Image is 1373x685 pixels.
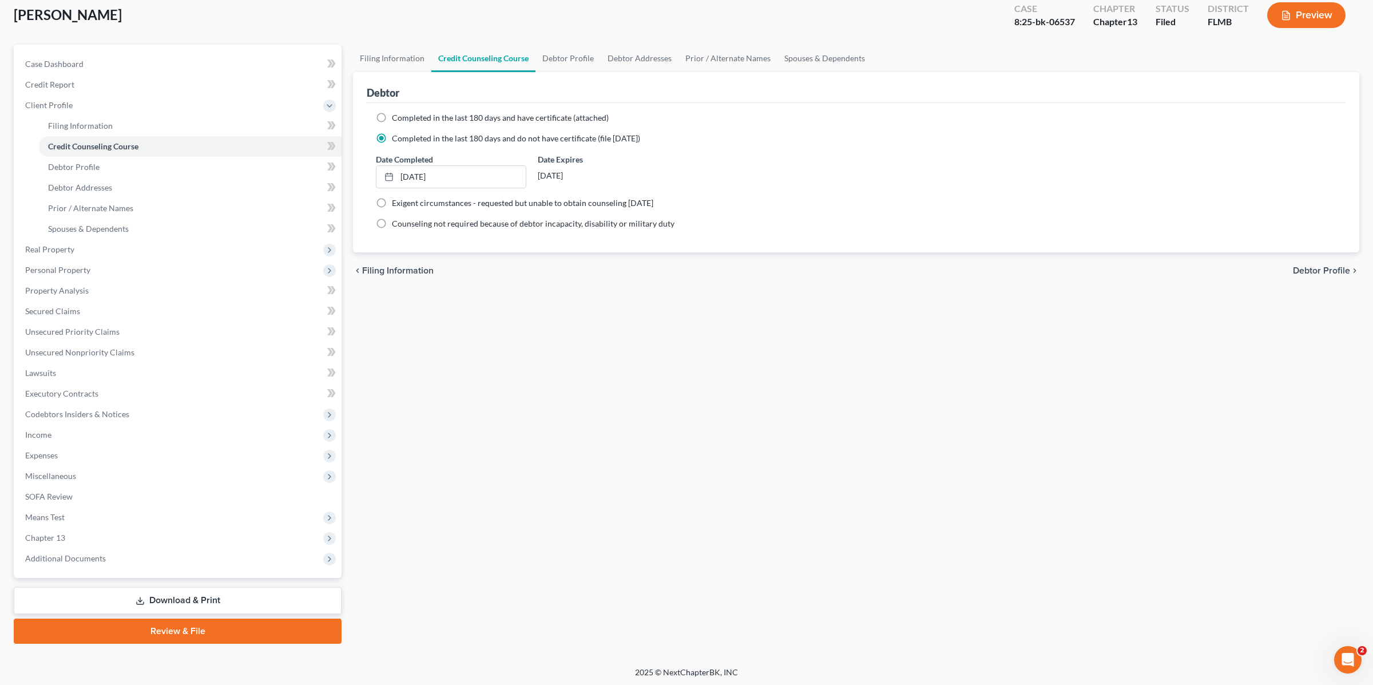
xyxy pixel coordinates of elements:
[25,368,56,378] span: Lawsuits
[25,327,120,336] span: Unsecured Priority Claims
[353,45,431,72] a: Filing Information
[25,430,51,439] span: Income
[48,162,100,172] span: Debtor Profile
[1334,646,1362,674] iframe: Intercom live chat
[362,266,434,275] span: Filing Information
[16,342,342,363] a: Unsecured Nonpriority Claims
[25,100,73,110] span: Client Profile
[16,280,342,301] a: Property Analysis
[25,306,80,316] span: Secured Claims
[1208,2,1249,15] div: District
[392,113,609,122] span: Completed in the last 180 days and have certificate (attached)
[25,409,129,419] span: Codebtors Insiders & Notices
[353,266,434,275] button: chevron_left Filing Information
[1350,266,1359,275] i: chevron_right
[48,183,112,192] span: Debtor Addresses
[39,116,342,136] a: Filing Information
[16,486,342,507] a: SOFA Review
[16,54,342,74] a: Case Dashboard
[1127,16,1137,27] span: 13
[367,86,399,100] div: Debtor
[25,59,84,69] span: Case Dashboard
[16,74,342,95] a: Credit Report
[16,383,342,404] a: Executory Contracts
[1208,15,1249,29] div: FLMB
[376,166,526,188] a: [DATE]
[25,347,134,357] span: Unsecured Nonpriority Claims
[25,450,58,460] span: Expenses
[1093,2,1137,15] div: Chapter
[1156,15,1189,29] div: Filed
[48,224,129,233] span: Spouses & Dependents
[25,553,106,563] span: Additional Documents
[1293,266,1350,275] span: Debtor Profile
[678,45,777,72] a: Prior / Alternate Names
[25,533,65,543] span: Chapter 13
[48,121,113,130] span: Filing Information
[16,301,342,322] a: Secured Claims
[538,165,688,186] div: [DATE]
[392,133,640,143] span: Completed in the last 180 days and do not have certificate (file [DATE])
[538,153,688,165] label: Date Expires
[1358,646,1367,655] span: 2
[39,136,342,157] a: Credit Counseling Course
[25,265,90,275] span: Personal Property
[25,471,76,481] span: Miscellaneous
[1014,2,1075,15] div: Case
[39,219,342,239] a: Spouses & Dependents
[25,80,74,89] span: Credit Report
[16,322,342,342] a: Unsecured Priority Claims
[1093,15,1137,29] div: Chapter
[16,363,342,383] a: Lawsuits
[353,266,362,275] i: chevron_left
[1014,15,1075,29] div: 8:25-bk-06537
[1267,2,1346,28] button: Preview
[1156,2,1189,15] div: Status
[25,512,65,522] span: Means Test
[376,153,433,165] label: Date Completed
[535,45,601,72] a: Debtor Profile
[1293,266,1359,275] button: Debtor Profile chevron_right
[14,6,122,23] span: [PERSON_NAME]
[601,45,678,72] a: Debtor Addresses
[25,244,74,254] span: Real Property
[48,141,138,151] span: Credit Counseling Course
[431,45,535,72] a: Credit Counseling Course
[25,492,73,501] span: SOFA Review
[392,198,653,208] span: Exigent circumstances - requested but unable to obtain counseling [DATE]
[48,203,133,213] span: Prior / Alternate Names
[25,286,89,295] span: Property Analysis
[39,177,342,198] a: Debtor Addresses
[14,619,342,644] a: Review & File
[777,45,872,72] a: Spouses & Dependents
[25,389,98,398] span: Executory Contracts
[39,198,342,219] a: Prior / Alternate Names
[392,219,674,228] span: Counseling not required because of debtor incapacity, disability or military duty
[39,157,342,177] a: Debtor Profile
[14,587,342,614] a: Download & Print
